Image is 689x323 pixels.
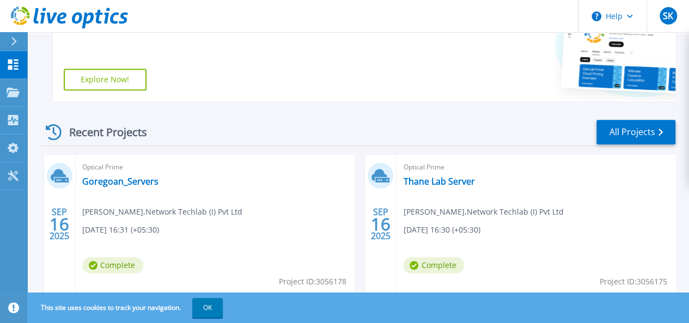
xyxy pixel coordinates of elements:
[82,206,242,218] span: [PERSON_NAME] , Network Techlab (I) Pvt Ltd
[403,206,563,218] span: [PERSON_NAME] , Network Techlab (I) Pvt Ltd
[82,224,159,236] span: [DATE] 16:31 (+05:30)
[663,11,673,20] span: SK
[192,298,223,318] button: OK
[403,176,474,187] a: Thane Lab Server
[50,220,69,229] span: 16
[371,220,391,229] span: 16
[49,204,70,244] div: SEP 2025
[82,176,158,187] a: Goregoan_Servers
[596,120,675,144] a: All Projects
[82,161,348,173] span: Optical Prime
[370,204,391,244] div: SEP 2025
[600,276,667,288] span: Project ID: 3056175
[64,69,147,90] a: Explore Now!
[403,257,464,273] span: Complete
[82,257,143,273] span: Complete
[403,224,480,236] span: [DATE] 16:30 (+05:30)
[403,161,669,173] span: Optical Prime
[42,119,162,145] div: Recent Projects
[278,276,346,288] span: Project ID: 3056178
[30,298,223,318] span: This site uses cookies to track your navigation.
